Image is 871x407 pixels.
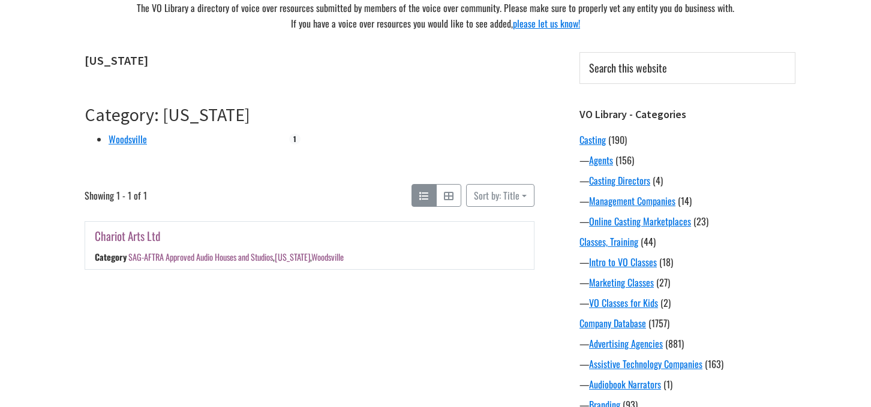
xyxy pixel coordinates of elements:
[579,316,646,330] a: Company Database
[85,184,147,207] span: Showing 1 - 1 of 1
[615,153,634,167] span: (156)
[579,255,795,269] div: —
[579,173,795,188] div: —
[705,357,723,371] span: (163)
[95,251,127,264] div: Category
[608,132,627,147] span: (190)
[289,134,301,144] span: 1
[513,16,580,31] a: please let us know!
[589,214,691,228] a: Online Casting Marketplaces
[311,251,344,264] a: Woodsville
[589,357,702,371] a: Assistive Technology Companies
[579,275,795,290] div: —
[648,316,669,330] span: (1757)
[653,173,663,188] span: (4)
[665,336,684,351] span: (881)
[589,296,658,310] a: VO Classes for Kids
[660,296,671,310] span: (2)
[579,132,606,147] a: Casting
[589,336,663,351] a: Advertising Agencies
[579,296,795,310] div: —
[693,214,708,228] span: (23)
[579,194,795,208] div: —
[85,103,250,126] a: Category: [US_STATE]
[579,336,795,351] div: —
[589,255,657,269] a: Intro to VO Classes
[589,173,650,188] a: Casting Directors
[589,275,654,290] a: Marketing Classes
[579,108,795,121] h3: VO Library - Categories
[663,377,672,391] span: (1)
[109,132,147,146] a: Woodsville
[589,377,661,391] a: Audiobook Narrators
[95,227,160,245] a: Chariot Arts Ltd
[579,214,795,228] div: —
[656,275,670,290] span: (27)
[128,251,273,264] a: SAG-AFTRA Approved Audio Houses and Studios
[678,194,692,208] span: (14)
[659,255,673,269] span: (18)
[85,104,534,288] article: Category: New Hampshire
[589,194,675,208] a: Management Companies
[85,53,534,68] h1: [US_STATE]
[589,153,613,167] a: Agents
[128,251,344,264] div: , ,
[466,184,534,207] button: Sort by: Title
[275,251,310,264] a: [US_STATE]
[579,234,638,249] a: Classes, Training
[579,377,795,391] div: —
[641,234,656,249] span: (44)
[579,52,795,84] input: Search this website
[579,153,795,167] div: —
[579,357,795,371] div: —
